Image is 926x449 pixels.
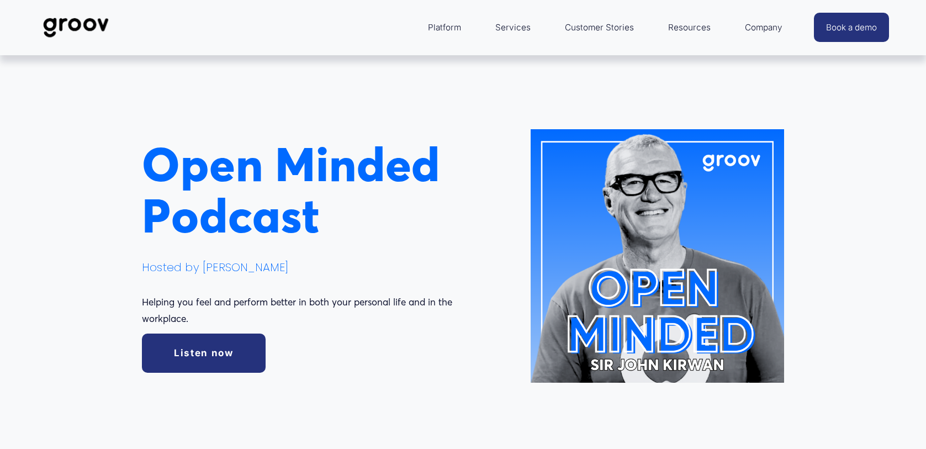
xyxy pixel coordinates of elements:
[663,14,716,41] a: folder dropdown
[739,14,788,41] a: folder dropdown
[490,14,536,41] a: Services
[37,9,115,46] img: Groov | Workplace Science Platform | Unlock Performance | Drive Results
[142,296,455,325] span: Helping you feel and perform better in both your personal life and in the workplace.
[668,20,711,35] span: Resources
[142,260,289,275] span: Hosted by [PERSON_NAME]
[814,13,889,42] a: Book a demo
[559,14,639,41] a: Customer Stories
[428,20,461,35] span: Platform
[422,14,467,41] a: folder dropdown
[142,135,452,245] span: Open Minded Podcast
[142,334,266,373] a: Listen now
[745,20,782,35] span: Company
